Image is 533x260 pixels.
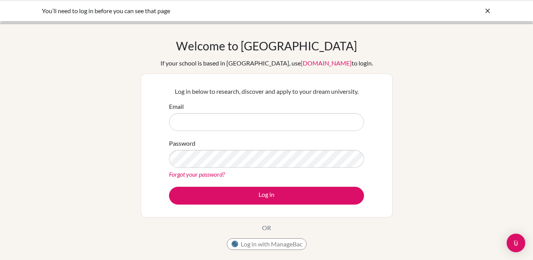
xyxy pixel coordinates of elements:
a: Forgot your password? [169,170,225,178]
button: Log in [169,187,364,205]
div: You’ll need to log in before you can see that page [42,6,375,15]
a: [DOMAIN_NAME] [301,59,352,67]
h1: Welcome to [GEOGRAPHIC_DATA] [176,39,357,53]
label: Email [169,102,184,111]
button: Log in with ManageBac [227,238,307,250]
p: Log in below to research, discover and apply to your dream university. [169,87,364,96]
div: If your school is based in [GEOGRAPHIC_DATA], use to login. [160,59,373,68]
label: Password [169,139,195,148]
div: Open Intercom Messenger [507,234,525,252]
p: OR [262,223,271,232]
